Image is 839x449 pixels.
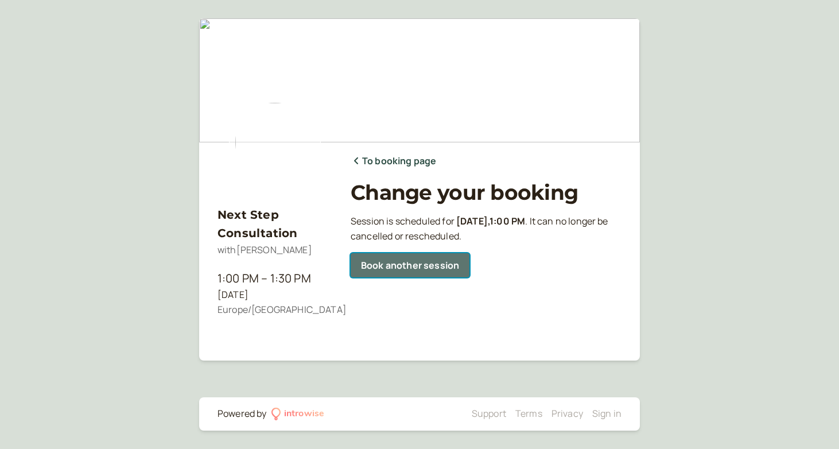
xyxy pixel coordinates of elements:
h1: Change your booking [351,180,622,205]
a: To booking page [351,154,436,169]
div: introwise [284,407,324,421]
div: [DATE] [217,288,332,303]
a: introwise [271,407,325,421]
a: Sign in [592,407,622,420]
a: Support [472,407,506,420]
h3: Next Step Consultation [217,206,332,243]
div: 1:00 PM – 1:30 PM [217,269,332,288]
a: Privacy [551,407,583,420]
p: Session is scheduled for . It can no longer be cancelled or rescheduled. [351,214,622,244]
b: [DATE] , 1:00 PM [456,215,525,227]
a: Terms [515,407,542,420]
div: Powered by [217,407,267,421]
a: Book another session [351,253,469,277]
span: with [PERSON_NAME] [217,243,312,256]
div: Europe/[GEOGRAPHIC_DATA] [217,303,332,318]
